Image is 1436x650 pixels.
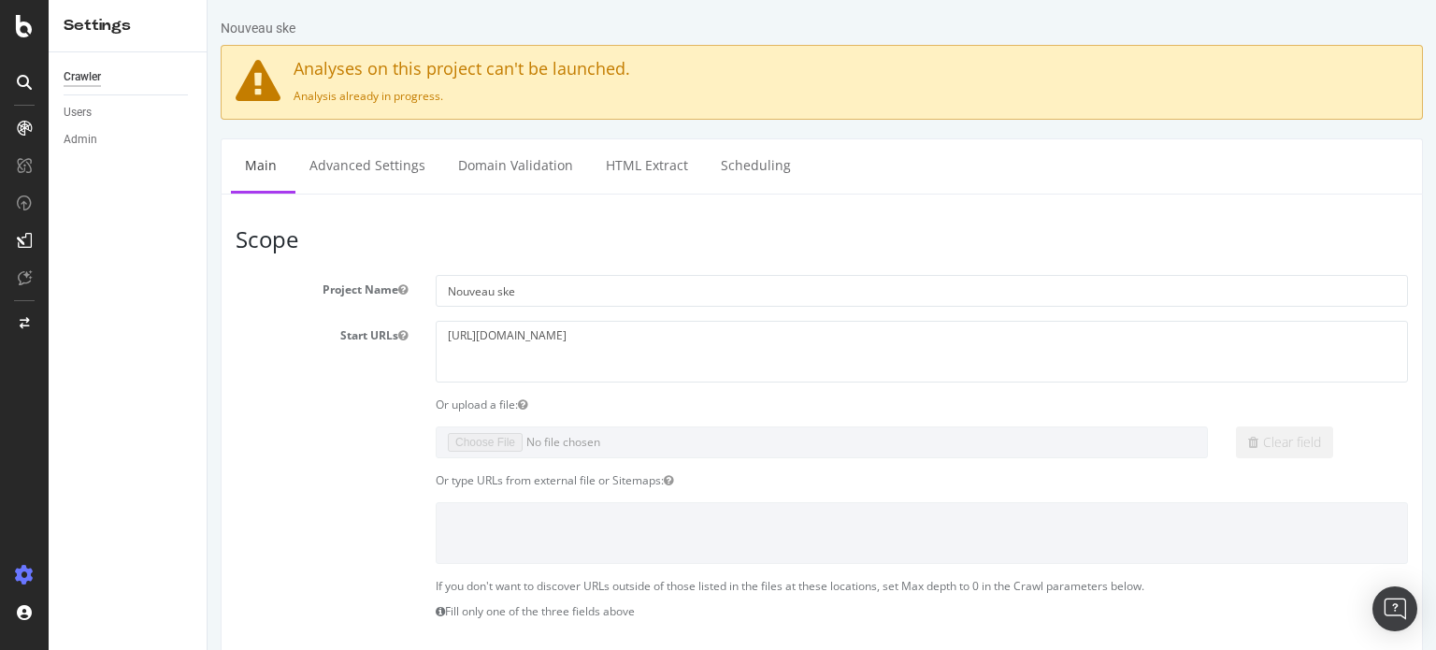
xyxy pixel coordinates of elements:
[28,60,1200,79] h4: Analyses on this project can't be launched.
[191,282,200,297] button: Project Name
[1372,586,1417,631] div: Open Intercom Messenger
[237,139,380,191] a: Domain Validation
[64,67,101,87] div: Crawler
[14,321,214,343] label: Start URLs
[64,103,92,123] div: Users
[214,472,1214,488] div: Or type URLs from external file or Sitemaps:
[64,67,194,87] a: Crawler
[64,103,194,123] a: Users
[191,327,200,343] button: Start URLs
[499,139,597,191] a: Scheduling
[14,275,214,297] label: Project Name
[228,578,1200,594] p: If you don't want to discover URLs outside of those listed in the files at these locations, set M...
[384,139,495,191] a: HTML Extract
[64,130,194,150] a: Admin
[88,139,232,191] a: Advanced Settings
[64,15,192,36] div: Settings
[228,321,1200,382] textarea: [URL][DOMAIN_NAME]
[214,397,1214,412] div: Or upload a file:
[28,227,1200,252] h3: Scope
[64,130,97,150] div: Admin
[228,603,1200,619] p: Fill only one of the three fields above
[23,139,83,191] a: Main
[28,88,1200,104] p: Analysis already in progress.
[13,19,88,37] div: Nouveau ske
